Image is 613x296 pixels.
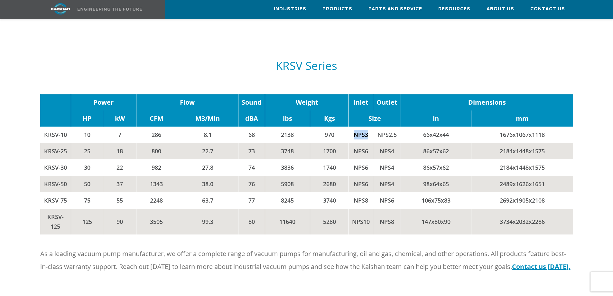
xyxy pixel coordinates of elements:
td: NPS6 [349,176,373,192]
td: 18 [103,143,136,159]
td: 22 [103,159,136,176]
td: NPS3 [349,127,373,143]
td: NPS6 [349,143,373,159]
img: kaishan logo [36,3,85,14]
a: Industries [274,0,306,18]
td: 25 [71,143,103,159]
td: 99.3 [177,208,238,234]
td: KRSV-125 [40,208,71,234]
td: 1740 [310,159,348,176]
td: 8.1 [177,127,238,143]
td: 8245 [265,192,310,208]
td: 77 [238,192,265,208]
span: Parts and Service [368,5,422,13]
td: NPS10 [349,208,373,234]
td: 86x57x62 [401,159,471,176]
td: 106x75x83 [401,192,471,208]
td: mm [471,110,573,127]
td: KRSV-30 [40,159,71,176]
td: NPS4 [373,159,401,176]
td: 66x42x44 [401,127,471,143]
span: Resources [438,5,470,13]
td: NPS6 [373,192,401,208]
td: NPS2.5 [373,127,401,143]
td: 37 [103,176,136,192]
td: 7 [103,127,136,143]
td: KRSV-75 [40,192,71,208]
td: NPS6 [349,159,373,176]
td: Sound [238,94,265,110]
td: 75 [71,192,103,208]
td: kW [103,110,136,127]
a: Contact Us [530,0,565,18]
td: 55 [103,192,136,208]
td: HP [71,110,103,127]
td: 86x57x62 [401,143,471,159]
td: Size [349,110,401,127]
td: Weight [265,94,349,110]
td: M3/Min [177,110,238,127]
td: 30 [71,159,103,176]
td: 3836 [265,159,310,176]
td: 2248 [136,192,177,208]
td: 50 [71,176,103,192]
td: NPS4 [373,143,401,159]
a: Resources [438,0,470,18]
td: in [401,110,471,127]
td: 76 [238,176,265,192]
td: KRSV-25 [40,143,71,159]
td: 3505 [136,208,177,234]
a: Parts and Service [368,0,422,18]
td: 800 [136,143,177,159]
td: 3734x2032x2286 [471,208,573,234]
td: 5280 [310,208,348,234]
td: 98x64x65 [401,176,471,192]
td: 38.0 [177,176,238,192]
td: 286 [136,127,177,143]
span: Industries [274,5,306,13]
a: Contact us [DATE]. [512,262,571,271]
span: About Us [487,5,514,13]
td: 2489x1626x1651 [471,176,573,192]
p: As a leading vacuum pump manufacturer, we offer a complete range of vacuum pumps for manufacturin... [40,247,573,273]
td: 63.7 [177,192,238,208]
td: 3740 [310,192,348,208]
td: 5908 [265,176,310,192]
td: Outlet [373,94,401,110]
td: 74 [238,159,265,176]
td: KRSV-50 [40,176,71,192]
td: NPS8 [373,208,401,234]
td: dBA [238,110,265,127]
td: 11640 [265,208,310,234]
img: Engineering the future [78,8,142,11]
td: 1676x1067x1118 [471,127,573,143]
td: 1343 [136,176,177,192]
a: About Us [487,0,514,18]
td: lbs [265,110,310,127]
td: CFM [136,110,177,127]
td: 2692x1905x2108 [471,192,573,208]
span: Contact Us [530,5,565,13]
td: 22.7 [177,143,238,159]
a: Products [322,0,352,18]
td: KRSV-10 [40,127,71,143]
td: NPS4 [373,176,401,192]
td: 2184x1448x1575 [471,159,573,176]
td: Flow [136,94,238,110]
h5: KRSV Series [40,60,573,72]
td: 147x80x90 [401,208,471,234]
td: 970 [310,127,348,143]
td: 2680 [310,176,348,192]
td: Power [71,94,136,110]
td: NPS8 [349,192,373,208]
td: 68 [238,127,265,143]
td: 80 [238,208,265,234]
td: 125 [71,208,103,234]
td: 1700 [310,143,348,159]
td: 27.8 [177,159,238,176]
td: 90 [103,208,136,234]
td: 73 [238,143,265,159]
td: 2184x1448x1575 [471,143,573,159]
td: Inlet [349,94,373,110]
td: 10 [71,127,103,143]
